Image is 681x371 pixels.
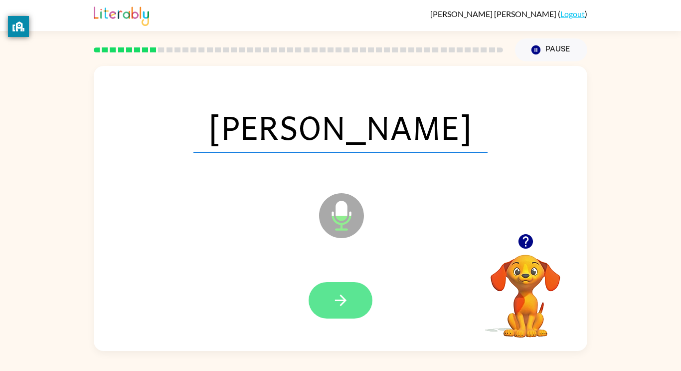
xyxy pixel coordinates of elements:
span: [PERSON_NAME] [193,101,488,153]
video: Your browser must support playing .mp4 files to use Literably. Please try using another browser. [476,239,575,339]
span: [PERSON_NAME] [PERSON_NAME] [430,9,558,18]
div: ( ) [430,9,587,18]
img: Literably [94,4,149,26]
a: Logout [560,9,585,18]
button: privacy banner [8,16,29,37]
button: Pause [515,38,587,61]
